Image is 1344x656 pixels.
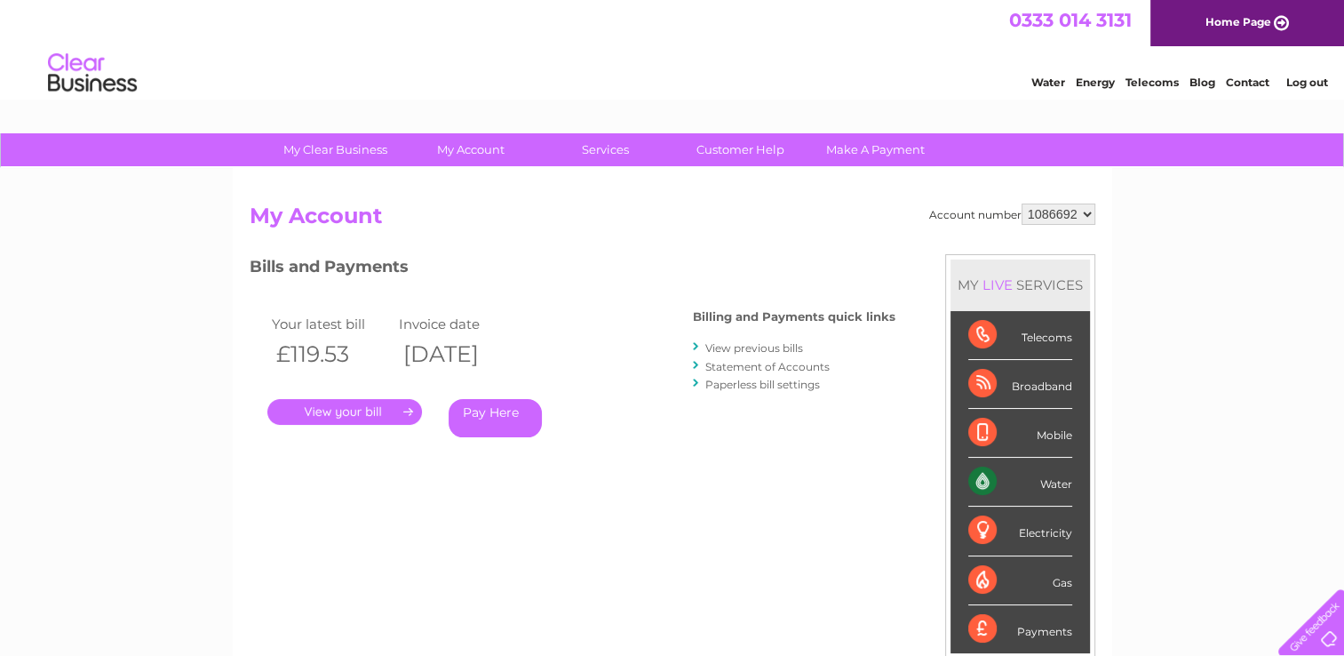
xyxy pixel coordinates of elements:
[968,605,1072,653] div: Payments
[253,10,1093,86] div: Clear Business is a trading name of Verastar Limited (registered in [GEOGRAPHIC_DATA] No. 3667643...
[397,133,544,166] a: My Account
[1031,76,1065,89] a: Water
[968,458,1072,507] div: Water
[705,341,803,355] a: View previous bills
[667,133,814,166] a: Customer Help
[929,204,1095,225] div: Account number
[968,556,1072,605] div: Gas
[1009,9,1132,31] a: 0333 014 3131
[394,312,522,336] td: Invoice date
[968,409,1072,458] div: Mobile
[532,133,679,166] a: Services
[968,507,1072,556] div: Electricity
[1076,76,1115,89] a: Energy
[1125,76,1179,89] a: Telecoms
[267,336,395,372] th: £119.53
[693,310,895,324] h4: Billing and Payments quick links
[1189,76,1215,89] a: Blog
[267,399,422,425] a: .
[47,46,138,100] img: logo.png
[705,378,820,391] a: Paperless bill settings
[1285,76,1327,89] a: Log out
[950,260,1090,310] div: MY SERVICES
[802,133,949,166] a: Make A Payment
[262,133,409,166] a: My Clear Business
[968,360,1072,409] div: Broadband
[705,360,830,373] a: Statement of Accounts
[1226,76,1269,89] a: Contact
[979,276,1016,293] div: LIVE
[394,336,522,372] th: [DATE]
[250,254,895,285] h3: Bills and Payments
[449,399,542,437] a: Pay Here
[250,204,1095,237] h2: My Account
[968,311,1072,360] div: Telecoms
[267,312,395,336] td: Your latest bill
